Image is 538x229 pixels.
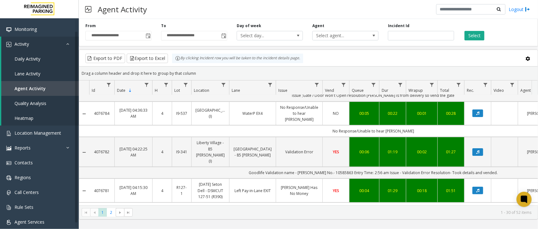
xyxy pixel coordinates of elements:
[156,188,168,194] a: 4
[6,190,11,195] img: 'icon'
[327,110,345,116] a: NO
[118,210,123,215] span: Go to the next page
[442,110,460,116] a: 00:28
[383,110,402,116] a: 00:22
[176,149,188,155] a: I9-341
[119,107,148,119] a: [DATE] 04:36:33 AM
[92,88,95,93] span: Id
[142,80,151,89] a: Date Filter Menu
[93,110,111,116] a: 4076784
[182,80,190,89] a: Lot Filter Menu
[176,110,188,116] a: I9-537
[383,188,402,194] a: 01:29
[176,185,188,197] a: R127-1
[6,161,11,166] img: 'icon'
[93,149,111,155] a: 4076782
[280,104,319,123] a: No Response/Unable to hear [PERSON_NAME]
[1,37,79,51] a: Activity
[124,208,133,217] span: Go to the last page
[467,88,474,93] span: Rec.
[6,146,11,151] img: 'icon'
[313,31,365,40] span: Select agent...
[233,146,272,158] a: [GEOGRAPHIC_DATA] - 85 [PERSON_NAME]
[14,219,44,225] span: Agent Services
[525,6,530,13] img: logout
[107,208,115,217] span: Page 2
[6,205,11,210] img: 'icon'
[14,71,40,77] span: Lane Activity
[195,181,225,200] a: [DATE] Seton Dell - DSMCUT 127-51 (R390)
[410,110,434,116] a: 00:01
[369,80,378,89] a: Queue Filter Menu
[79,68,538,79] div: Drag a column header and drop it here to group by that column
[6,220,11,225] img: 'icon'
[333,188,339,193] span: YES
[156,110,168,116] a: 4
[14,174,31,180] span: Regions
[442,188,460,194] a: 01:51
[313,80,321,89] a: Issue Filter Menu
[98,208,107,217] span: Page 1
[174,88,180,93] span: Lot
[396,80,405,89] a: Dur Filter Menu
[175,56,180,61] img: infoIcon.svg
[14,85,46,91] span: Agent Activity
[14,41,29,47] span: Activity
[428,80,436,89] a: Wrapup Filter Menu
[333,111,339,116] span: NO
[333,149,339,155] span: YES
[14,204,33,210] span: Rule Sets
[128,88,133,93] span: Sortable
[410,149,434,155] a: 00:02
[105,80,113,89] a: Id Filter Menu
[126,210,131,215] span: Go to the last page
[1,51,79,66] a: Daily Activity
[116,208,124,217] span: Go to the next page
[280,185,319,197] a: [PERSON_NAME] Has No Money
[1,96,79,111] a: Quality Analysis
[14,189,39,195] span: Call Centers
[172,54,303,63] div: By clicking Incident row you will be taken to the incident details page.
[233,110,272,116] a: WaterP EX4
[14,160,33,166] span: Contacts
[85,2,91,17] img: pageIcon
[383,149,402,155] a: 01:19
[353,149,375,155] a: 00:06
[194,88,209,93] span: Location
[79,150,89,155] a: Collapse Details
[119,185,148,197] a: [DATE] 04:15:30 AM
[117,88,125,93] span: Date
[6,42,11,47] img: 'icon'
[232,88,240,93] span: Lane
[220,31,227,40] span: Toggle popup
[119,146,148,158] a: [DATE] 04:22:25 AM
[79,111,89,116] a: Collapse Details
[410,188,434,194] div: 00:18
[327,188,345,194] a: YES
[465,31,484,40] button: Select
[312,23,324,29] label: Agent
[79,188,89,193] a: Collapse Details
[85,54,125,63] button: Export to PDF
[353,188,375,194] a: 00:04
[408,88,423,93] span: Wrapup
[382,88,388,93] span: Dur
[14,26,37,32] span: Monitoring
[162,80,171,89] a: H Filter Menu
[1,66,79,81] a: Lane Activity
[6,175,11,180] img: 'icon'
[95,2,150,17] h3: Agent Activity
[14,130,61,136] span: Location Management
[14,56,40,62] span: Daily Activity
[237,23,261,29] label: Day of week
[388,23,409,29] label: Incident Id
[1,81,79,96] a: Agent Activity
[93,188,111,194] a: 4076781
[353,110,375,116] a: 00:05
